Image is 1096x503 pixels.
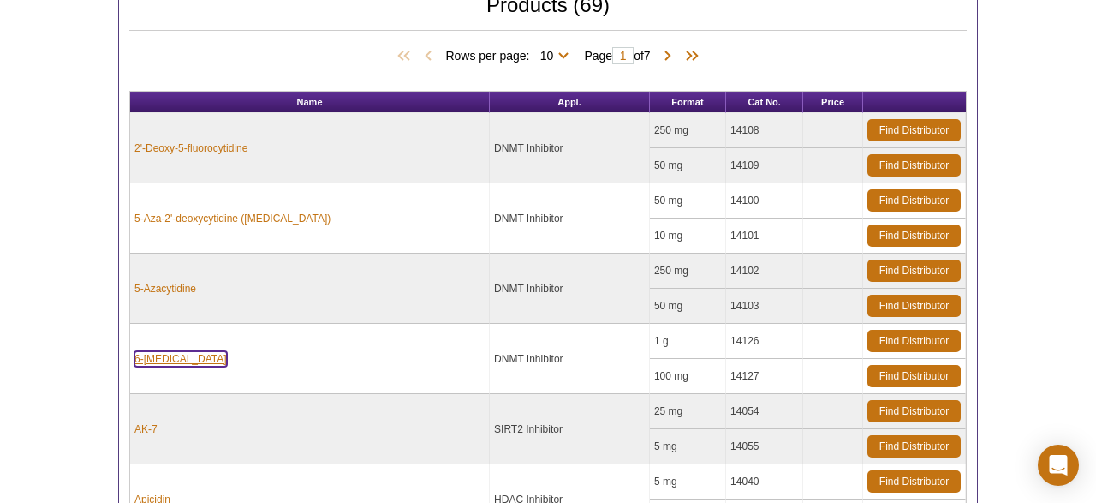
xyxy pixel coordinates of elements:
[726,113,803,148] td: 14108
[726,359,803,394] td: 14127
[650,254,726,289] td: 250 mg
[394,48,420,65] span: First Page
[650,429,726,464] td: 5 mg
[867,225,961,247] a: Find Distributor
[867,400,961,422] a: Find Distributor
[490,324,650,394] td: DNMT Inhibitor
[490,113,650,183] td: DNMT Inhibitor
[867,365,961,387] a: Find Distributor
[650,464,726,500] td: 5 mg
[867,470,961,493] a: Find Distributor
[650,359,726,394] td: 100 mg
[726,148,803,183] td: 14109
[726,254,803,289] td: 14102
[867,260,961,282] a: Find Distributor
[490,254,650,324] td: DNMT Inhibitor
[650,92,726,113] th: Format
[445,46,575,63] span: Rows per page:
[676,48,702,65] span: Last Page
[726,183,803,219] td: 14100
[867,330,961,352] a: Find Distributor
[726,394,803,429] td: 14054
[420,48,437,65] span: Previous Page
[490,394,650,464] td: SIRT2 Inhibitor
[650,219,726,254] td: 10 mg
[726,289,803,324] td: 14103
[650,148,726,183] td: 50 mg
[650,113,726,148] td: 250 mg
[575,47,658,64] span: Page of
[134,211,331,226] a: 5-Aza-2'-deoxycytidine ([MEDICAL_DATA])
[867,119,961,141] a: Find Distributor
[726,464,803,500] td: 14040
[134,141,247,156] a: 2'-Deoxy-5-fluorocytidine
[726,219,803,254] td: 14101
[650,324,726,359] td: 1 g
[650,183,726,219] td: 50 mg
[644,49,651,63] span: 7
[490,92,650,113] th: Appl.
[134,351,227,367] a: 6-[MEDICAL_DATA]
[867,435,961,458] a: Find Distributor
[134,422,158,437] a: AK-7
[1038,445,1079,486] div: Open Intercom Messenger
[650,289,726,324] td: 50 mg
[659,48,676,65] span: Next Page
[650,394,726,429] td: 25 mg
[867,295,961,317] a: Find Distributor
[130,92,490,113] th: Name
[490,183,650,254] td: DNMT Inhibitor
[867,189,961,212] a: Find Distributor
[726,429,803,464] td: 14055
[803,92,863,113] th: Price
[726,92,803,113] th: Cat No.
[134,281,196,296] a: 5-Azacytidine
[867,154,961,177] a: Find Distributor
[726,324,803,359] td: 14126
